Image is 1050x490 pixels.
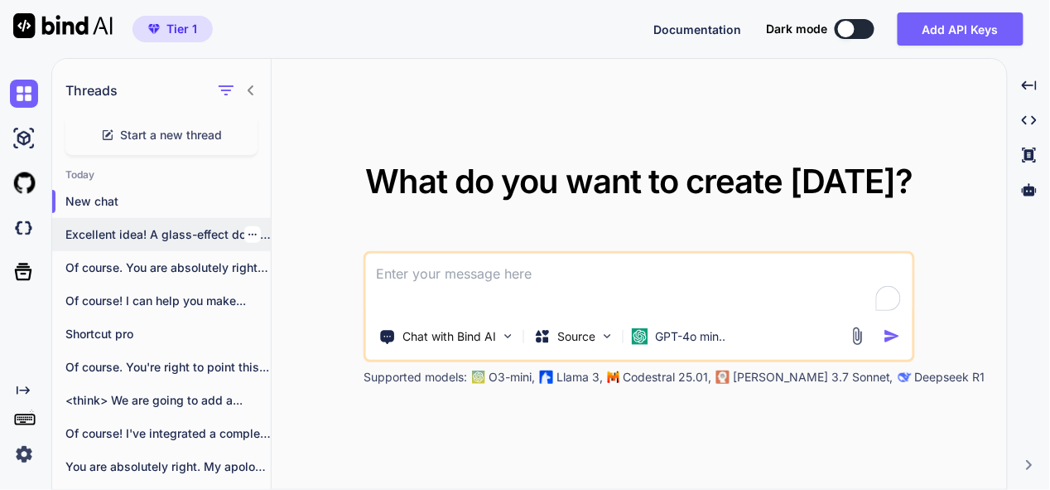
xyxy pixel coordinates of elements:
[848,327,867,346] img: attachment
[884,327,901,345] img: icon
[65,80,118,100] h1: Threads
[10,124,38,153] img: ai-studio
[10,440,38,468] img: settings
[52,168,271,182] h2: Today
[13,13,113,38] img: Bind AI
[65,326,271,342] p: Shortcut pro
[65,458,271,475] p: You are absolutely right. My apologies. I...
[623,369,711,386] p: Codestral 25.01,
[65,260,271,276] p: Of course. You are absolutely right to...
[632,328,648,345] img: GPT-4o mini
[556,369,603,386] p: Llama 3,
[489,369,535,386] p: O3-mini,
[915,369,985,386] p: Deepseek R1
[65,392,271,409] p: <think> We are going to add a...
[557,328,595,345] p: Source
[733,369,893,386] p: [PERSON_NAME] 3.7 Sonnet,
[364,369,467,386] p: Supported models:
[166,21,197,37] span: Tier 1
[716,371,730,384] img: claude
[766,21,828,37] span: Dark mode
[655,328,725,345] p: GPT-4o min..
[898,12,1024,46] button: Add API Keys
[653,21,741,38] button: Documentation
[10,80,38,108] img: chat
[10,169,38,197] img: githubLight
[540,371,553,384] img: Llama2
[65,293,271,309] p: Of course! I can help you make...
[472,371,485,384] img: GPT-4
[65,226,271,243] p: Excellent idea! A glass-effect doughnut (or ring)...
[10,214,38,242] img: darkCloudIdeIcon
[402,328,496,345] p: Chat with Bind AI
[132,16,213,42] button: premiumTier 1
[653,22,741,36] span: Documentation
[121,127,223,143] span: Start a new thread
[600,329,614,343] img: Pick Models
[608,371,619,383] img: Mistral-AI
[898,371,912,384] img: claude
[65,359,271,376] p: Of course. You're right to point this...
[501,329,515,343] img: Pick Tools
[65,425,271,442] p: Of course! I've integrated a complete user...
[366,161,913,201] span: What do you want to create [DATE]?
[148,24,160,34] img: premium
[65,193,271,210] p: New chat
